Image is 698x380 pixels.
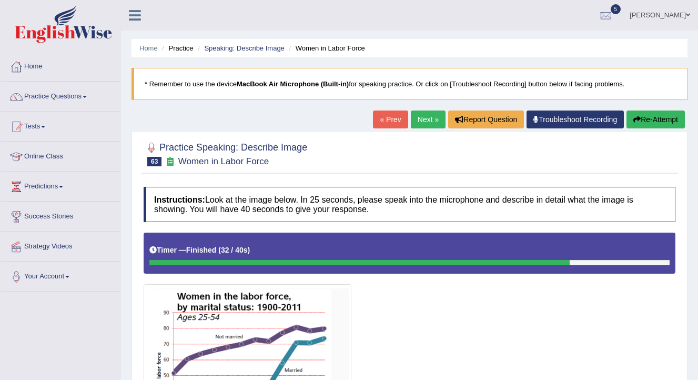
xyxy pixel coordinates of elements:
a: Online Class [1,142,120,168]
button: Report Question [448,111,524,128]
a: Home [1,52,120,78]
a: Strategy Videos [1,232,120,258]
li: Practice [159,43,193,53]
a: Troubleshoot Recording [527,111,624,128]
h4: Look at the image below. In 25 seconds, please speak into the microphone and describe in detail w... [144,187,675,222]
b: Finished [186,246,217,254]
h2: Practice Speaking: Describe Image [144,140,307,166]
a: Speaking: Describe Image [204,44,284,52]
span: 5 [611,4,621,14]
b: 32 / 40s [221,246,248,254]
a: Practice Questions [1,82,120,108]
blockquote: * Remember to use the device for speaking practice. Or click on [Troubleshoot Recording] button b... [131,68,687,100]
small: Exam occurring question [164,157,175,167]
a: Your Account [1,262,120,288]
button: Re-Attempt [626,111,685,128]
a: « Prev [373,111,408,128]
b: MacBook Air Microphone (Built-in) [237,80,349,88]
a: Tests [1,112,120,138]
h5: Timer — [149,246,250,254]
span: 63 [147,157,161,166]
small: Women in Labor Force [178,156,269,166]
b: Instructions: [154,195,205,204]
a: Predictions [1,172,120,198]
a: Home [139,44,158,52]
li: Women in Labor Force [286,43,365,53]
a: Success Stories [1,202,120,228]
b: ( [218,246,221,254]
b: ) [248,246,250,254]
a: Next » [411,111,446,128]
